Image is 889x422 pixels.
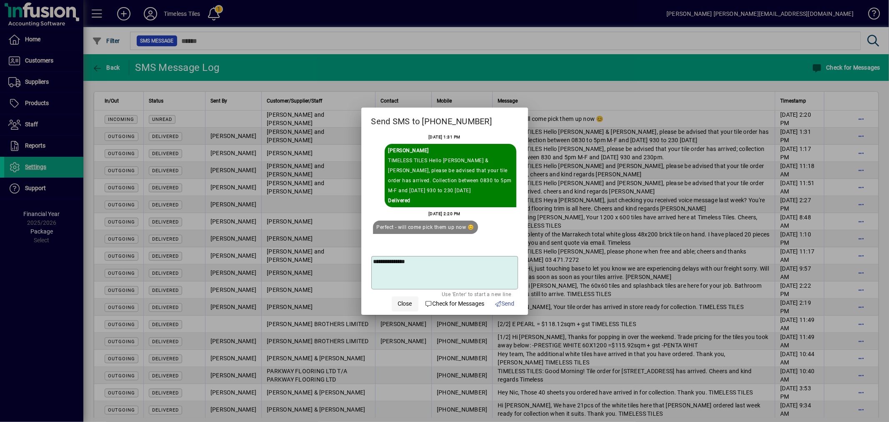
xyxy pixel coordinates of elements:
span: Close [398,299,412,308]
button: Close [392,296,418,311]
span: Send [494,299,515,308]
div: Perfect - will come pick them up now 😊 [377,222,474,232]
div: [DATE] 2:20 PM [428,209,461,219]
mat-hint: Use 'Enter' to start a new line [442,289,511,299]
button: Check for Messages [422,296,488,311]
div: [DATE] 1:31 PM [428,132,461,142]
div: Delivered [388,196,513,206]
span: Check for Messages [425,299,485,308]
div: TIMELESS TILES Hello [PERSON_NAME] & [PERSON_NAME], please be advised that your tile order has ar... [388,156,513,196]
button: Send [491,296,518,311]
h2: Send SMS to [PHONE_NUMBER] [361,108,528,132]
div: Sent By [388,146,513,156]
